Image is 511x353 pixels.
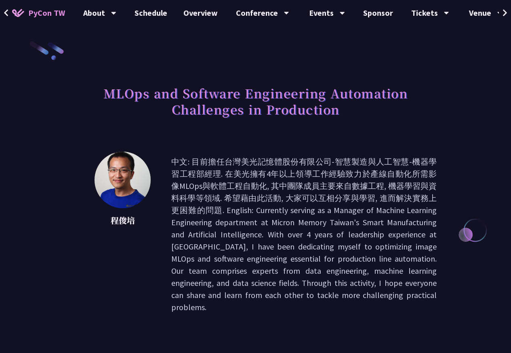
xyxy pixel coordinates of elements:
[74,81,437,121] h1: MLOps and Software Engineering Automation Challenges in Production
[28,7,65,19] span: PyCon TW
[95,214,151,226] p: 程俊培
[4,3,73,23] a: PyCon TW
[171,156,437,313] p: 中文: 目前擔任台灣美光記憶體股份有限公司-智慧製造與人工智慧-機器學習工程部經理. 在美光擁有4年以上領導工作經驗致力於產線自動化所需影像MLOps與軟體工程自動化, 其中團隊成員主要來自數據...
[12,9,24,17] img: Home icon of PyCon TW 2025
[95,152,151,208] img: 程俊培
